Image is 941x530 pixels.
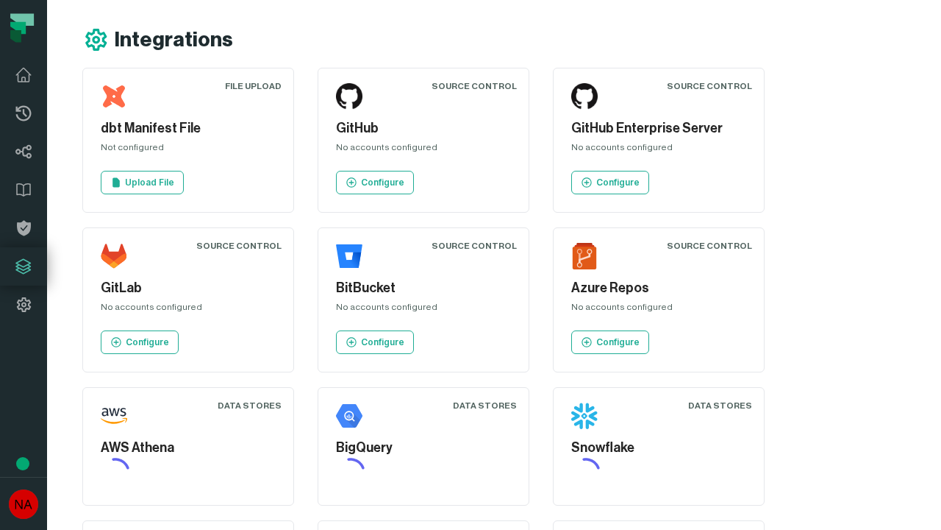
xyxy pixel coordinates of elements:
img: BigQuery [336,403,362,429]
a: Upload File [101,171,184,194]
div: Source Control [432,80,517,92]
div: Source Control [667,80,752,92]
img: avatar of No Repos Account [9,490,38,519]
p: Configure [126,336,169,348]
div: Data Stores [218,400,282,411]
a: Configure [571,331,649,354]
div: No accounts configured [336,301,511,319]
h5: dbt Manifest File [101,119,276,138]
img: Azure Repos [571,243,598,269]
h5: Azure Repos [571,278,746,298]
div: No accounts configured [571,141,746,159]
h5: GitHub [336,119,511,138]
p: Configure [596,336,640,348]
div: Tooltip anchor [16,457,29,470]
div: File Upload [225,80,282,92]
a: Configure [336,171,414,194]
p: Configure [596,177,640,188]
div: Data Stores [688,400,752,411]
div: Source Control [667,240,752,252]
h5: AWS Athena [101,438,276,458]
a: Configure [101,331,179,354]
img: GitHub [336,83,362,110]
img: GitLab [101,243,127,269]
h5: Snowflake [571,438,746,458]
p: Configure [361,336,404,348]
div: Source Control [196,240,282,252]
h5: BigQuery [336,438,511,458]
h1: Integrations [115,27,233,53]
img: Snowflake [571,403,598,429]
a: Configure [336,331,414,354]
a: Configure [571,171,649,194]
p: Configure [361,177,404,188]
div: Not configured [101,141,276,159]
div: Source Control [432,240,517,252]
img: dbt Manifest File [101,83,127,110]
img: AWS Athena [101,403,127,429]
div: No accounts configured [336,141,511,159]
div: Data Stores [453,400,517,411]
h5: BitBucket [336,278,511,298]
img: GitHub Enterprise Server [571,83,598,110]
h5: GitLab [101,278,276,298]
h5: GitHub Enterprise Server [571,119,746,138]
div: No accounts configured [571,301,746,319]
img: BitBucket [336,243,362,269]
div: No accounts configured [101,301,276,319]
